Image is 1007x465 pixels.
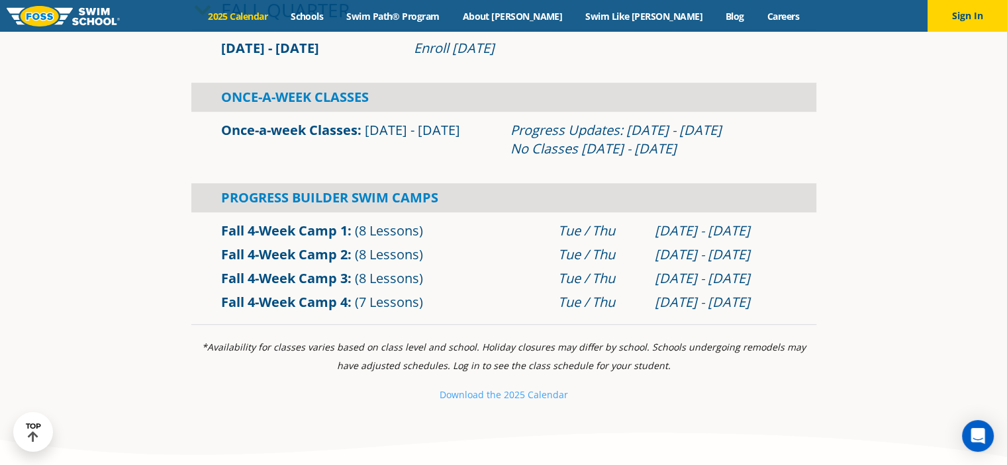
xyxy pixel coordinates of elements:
div: Once-A-Week Classes [191,83,816,112]
div: Progress Updates: [DATE] - [DATE] No Classes [DATE] - [DATE] [510,121,787,158]
span: (8 Lessons) [355,245,423,263]
a: Fall 4-Week Camp 4 [221,293,348,311]
div: Tue / Thu [558,269,642,288]
a: Download the 2025 Calendar [440,388,568,401]
div: Enroll [DATE] [414,39,787,58]
span: (8 Lessons) [355,222,423,239]
a: Schools [279,10,335,22]
a: Once-a-week Classes [221,121,358,139]
span: (7 Lessons) [355,293,423,311]
div: Tue / Thu [558,222,642,240]
div: [DATE] - [DATE] [655,222,787,240]
a: About [PERSON_NAME] [451,10,574,22]
span: [DATE] - [DATE] [365,121,460,139]
span: (8 Lessons) [355,269,423,287]
a: 2025 Calendar [197,10,279,22]
div: [DATE] - [DATE] [655,269,787,288]
a: Blog [714,10,755,22]
img: FOSS Swim School Logo [7,6,120,26]
a: Fall 4-Week Camp 1 [221,222,348,239]
i: *Availability for classes varies based on class level and school. Holiday closures may differ by ... [202,341,806,372]
div: Open Intercom Messenger [962,420,994,452]
div: Tue / Thu [558,245,642,264]
div: Tue / Thu [558,293,642,312]
span: [DATE] - [DATE] [221,39,319,57]
div: [DATE] - [DATE] [655,245,787,264]
small: Download th [440,388,496,401]
small: e 2025 Calendar [496,388,568,401]
a: Fall 4-Week Camp 2 [221,245,348,263]
div: TOP [26,422,41,443]
div: [DATE] - [DATE] [655,293,787,312]
a: Fall 4-Week Camp 3 [221,269,348,287]
div: Progress Builder Swim Camps [191,183,816,212]
a: Careers [755,10,810,22]
a: Swim Like [PERSON_NAME] [574,10,714,22]
a: Swim Path® Program [335,10,451,22]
